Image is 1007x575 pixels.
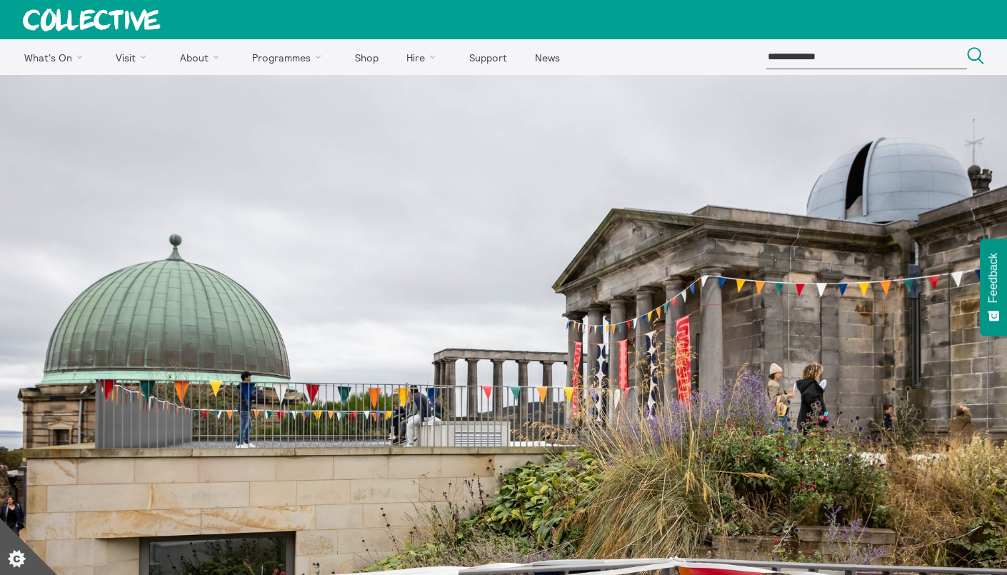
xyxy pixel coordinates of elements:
a: News [522,39,572,75]
a: Support [456,39,519,75]
a: Visit [104,39,165,75]
a: About [167,39,237,75]
a: Hire [394,39,454,75]
span: Feedback [987,253,1000,303]
a: Programmes [240,39,340,75]
a: What's On [11,39,101,75]
a: Shop [342,39,391,75]
button: Feedback - Show survey [980,239,1007,336]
